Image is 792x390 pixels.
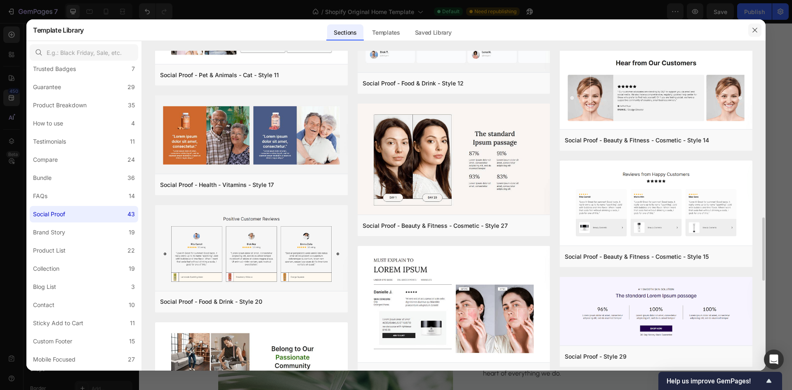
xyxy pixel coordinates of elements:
[129,191,135,201] div: 14
[358,104,550,216] img: sp27.png
[33,19,84,41] h2: Template Library
[80,10,235,24] p: Planet Friendly - wash, dry and reuse!
[344,316,544,355] p: As a destination for the consciously-minded, we have always been passionate about bringing the be...
[363,368,507,378] div: Social Proof - Beauty & Fitness - Cosmetic - Style 21
[128,100,135,110] div: 35
[358,246,550,364] img: sp21.png
[297,118,300,128] span: -
[160,70,279,80] div: Social Proof - Pet & Animals - Cat - Style 11
[131,118,135,128] div: 4
[300,118,402,141] span: OEKO-TEX® certified, PFAS free
[127,155,135,165] div: 24
[365,24,406,41] div: Templates
[130,318,135,328] div: 11
[560,277,752,347] img: sp29.png
[309,161,334,171] p: Shop all
[419,10,573,24] p: Breathable Fabric
[160,180,274,190] div: Social Proof - Health - Vitamins - Style 17
[327,24,363,41] div: Sections
[33,355,75,364] div: Mobile Focused
[249,7,404,33] p: Leak - proof, worry free period underwear
[33,227,65,237] div: Brand Story
[33,118,63,128] div: How to use
[33,336,72,346] div: Custom Footer
[129,336,135,346] div: 15
[33,300,54,310] div: Contact
[33,82,61,92] div: Guarantee
[127,173,135,183] div: 36
[127,246,135,255] div: 22
[565,135,709,145] div: Social Proof - Beauty & Fitness - Cosmetic - Style 14
[33,318,83,328] div: Sticky Add to Cart
[33,100,87,110] div: Product Breakdown
[344,288,544,307] p: Sustainability at our core
[565,252,709,262] div: Social Proof - Beauty & Fitness - Cosmetic - Style 15
[249,116,404,142] p: Safe on skin
[560,161,752,247] img: sp15.png
[160,297,262,307] div: Social Proof - Food & Drink - Style 20
[295,47,357,109] img: Alt Image
[33,264,59,274] div: Collection
[126,47,188,109] img: Alt Image
[33,64,76,74] div: Trusted Badges
[130,137,135,147] div: 11
[33,191,47,201] div: FAQs
[667,377,764,385] span: Help us improve GemPages!
[667,376,774,386] button: Show survey - Help us improve GemPages!
[465,47,527,109] img: Alt Image
[129,227,135,237] div: 19
[363,221,508,231] div: Social Proof - Beauty & Fitness - Cosmetic - Style 27
[560,48,752,131] img: sp14.png
[33,173,52,183] div: Bundle
[419,116,573,130] p: Proudly [DEMOGRAPHIC_DATA] owned!
[33,137,66,147] div: Testimonials
[408,24,458,41] div: Saved Library
[80,116,235,142] p: Soft and comfy - designed to move with the body
[33,155,58,165] div: Compare
[565,352,627,362] div: Social Proof - Style 29
[30,44,138,61] input: E.g.: Black Friday, Sale, etc.
[132,64,135,74] div: 7
[129,264,135,274] div: 19
[129,300,135,310] div: 10
[128,355,135,364] div: 27
[127,82,135,92] div: 29
[155,205,348,292] img: sp20.png
[155,95,348,175] img: sp17.png
[127,209,135,219] div: 43
[79,156,574,175] a: Shop all
[764,350,784,369] div: Open Intercom Messenger
[33,246,66,255] div: Product List
[363,78,464,88] div: Social Proof - Food & Drink - Style 12
[33,209,65,219] div: Social Proof
[131,282,135,292] div: 3
[33,282,56,292] div: Blog List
